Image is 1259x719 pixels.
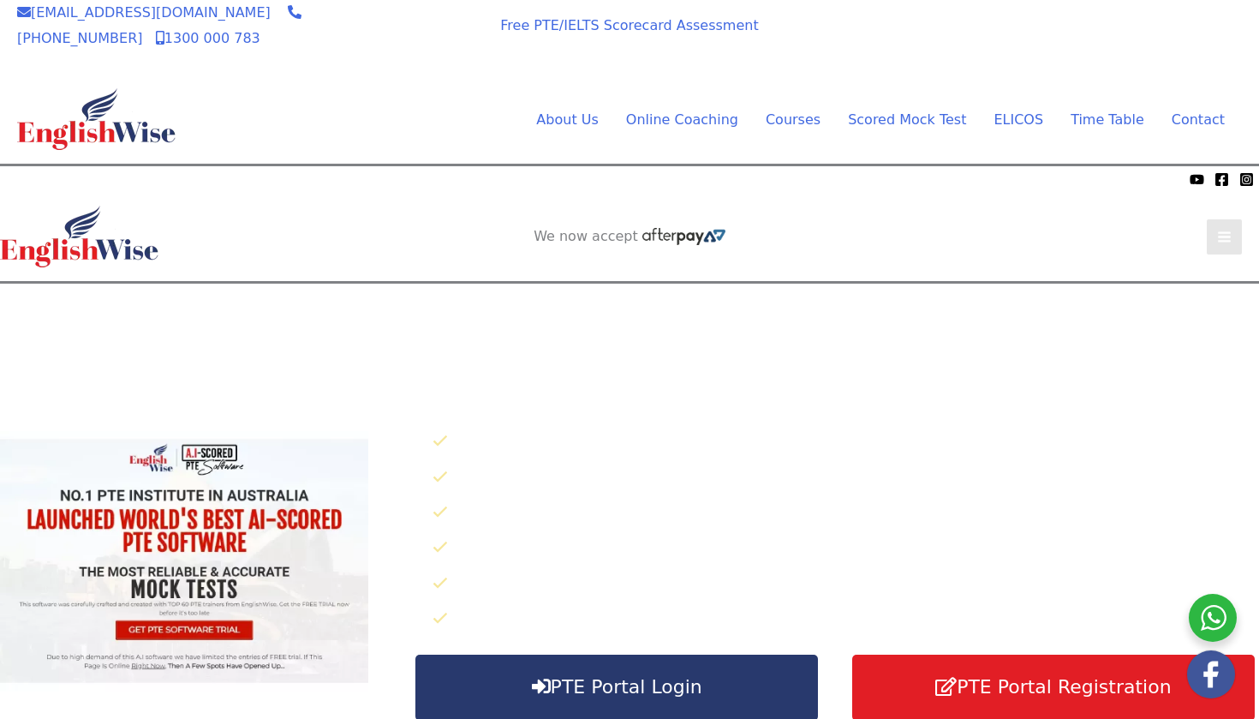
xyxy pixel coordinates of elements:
[480,284,779,339] aside: Header Widget 1
[495,107,1225,133] nav: Site Navigation: Main Menu
[1190,172,1204,187] a: YouTube
[1214,172,1229,187] a: Facebook
[367,12,457,46] span: We now accept
[433,464,1259,492] li: 250 Speaking Practice Questions
[612,107,752,133] a: Online CoachingMenu Toggle
[156,30,260,46] a: 1300 000 783
[942,9,1242,65] aside: Header Widget 1
[848,111,966,128] span: Scored Mock Test
[433,499,1259,527] li: 50 Writing Practice Questions
[17,88,176,150] img: cropped-ew-logo
[1187,650,1235,698] img: white-facebook.png
[766,111,820,128] span: Courses
[433,428,1259,456] li: 30X AI Scored Full Length Mock Tests
[500,17,758,33] a: Free PTE/IELTS Scorecard Assessment
[17,4,301,46] a: [PHONE_NUMBER]
[980,107,1057,133] a: ELICOS
[1158,107,1225,133] a: Contact
[626,111,738,128] span: Online Coaching
[104,175,151,184] img: Afterpay-Logo
[536,111,598,128] span: About Us
[993,111,1043,128] span: ELICOS
[525,228,734,246] aside: Header Widget 2
[1071,111,1144,128] span: Time Table
[534,228,638,245] span: We now accept
[17,4,271,21] a: [EMAIL_ADDRESS][DOMAIN_NAME]
[1172,111,1225,128] span: Contact
[522,107,612,133] a: About UsMenu Toggle
[420,390,1259,416] p: Click below to know why EnglishWise has worlds best AI scored PTE software
[1239,172,1254,187] a: Instagram
[433,605,1259,633] li: Instant Results – KNOW where you Stand in the Shortest Amount of Time
[752,107,834,133] a: CoursesMenu Toggle
[642,228,725,245] img: Afterpay-Logo
[960,23,1225,57] a: AI SCORED PTE SOFTWARE REGISTER FOR FREE SOFTWARE TRIAL
[433,534,1259,562] li: 125 Reading Practice Questions
[834,107,980,133] a: Scored Mock TestMenu Toggle
[389,50,436,59] img: Afterpay-Logo
[9,171,99,188] span: We now accept
[1057,107,1158,133] a: Time TableMenu Toggle
[498,297,762,332] a: AI SCORED PTE SOFTWARE REGISTER FOR FREE SOFTWARE TRIAL
[433,570,1259,598] li: 200 Listening Practice Questions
